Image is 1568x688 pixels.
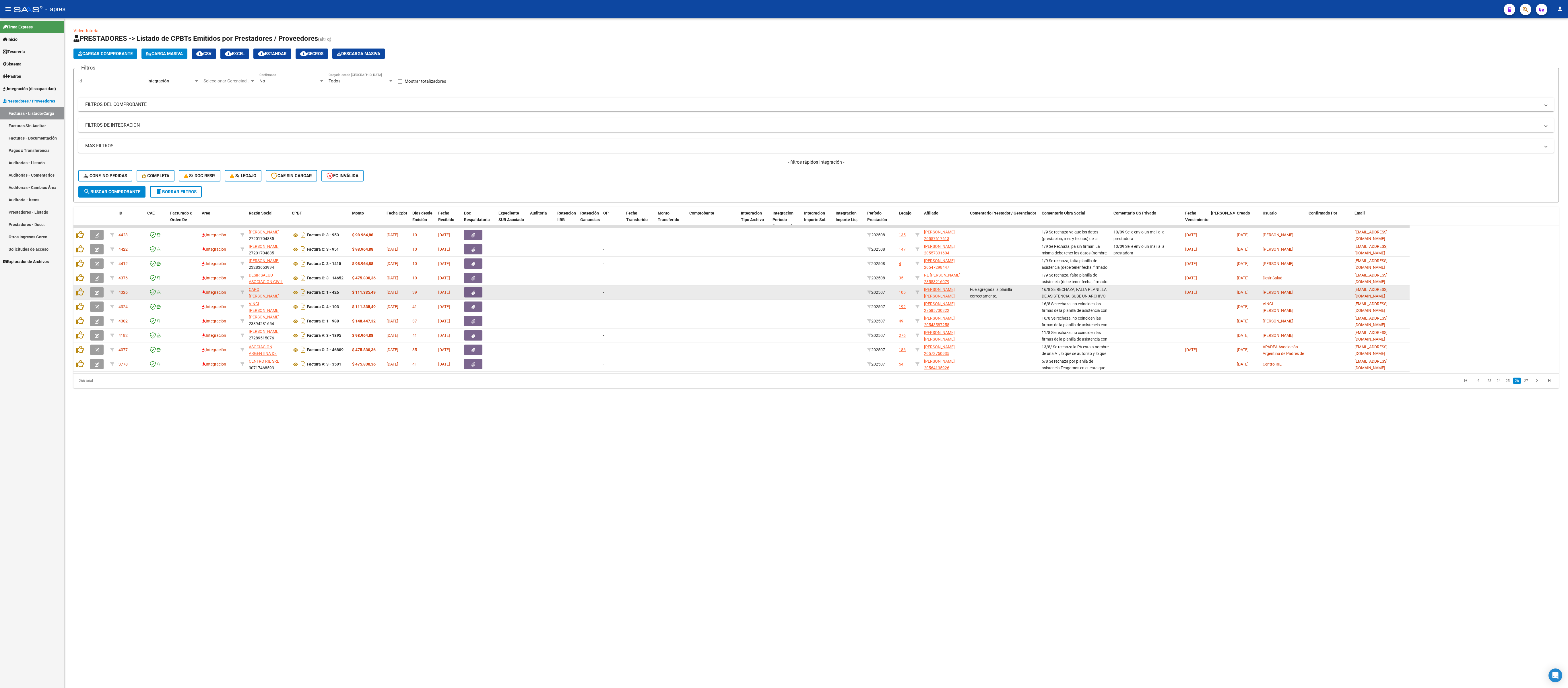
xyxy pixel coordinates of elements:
[3,86,56,92] span: Integración (discapacidad)
[1185,261,1197,266] span: [DATE]
[924,287,955,305] span: [PERSON_NAME] [PERSON_NAME] 27575583275
[249,272,287,284] div: 30714709344
[1352,207,1410,232] datatable-header-cell: Email
[1504,378,1511,384] a: 25
[249,302,280,313] span: VINCI [PERSON_NAME]
[1263,290,1293,295] span: [PERSON_NAME]
[5,5,11,12] mat-icon: menu
[1237,319,1249,323] span: [DATE]
[1309,211,1337,215] span: Confirmado Por
[626,211,648,222] span: Fecha Transferido
[327,173,358,178] span: FC Inválida
[867,304,885,309] span: 202507
[1235,207,1260,232] datatable-header-cell: Creado
[968,207,1039,232] datatable-header-cell: Comentario Prestador / Gerenciador
[1495,378,1502,384] a: 24
[299,288,307,297] i: Descargar documento
[603,233,604,237] span: -
[1237,247,1249,252] span: [DATE]
[225,51,244,56] span: EXCEL
[438,304,450,309] span: [DATE]
[307,276,344,281] strong: Factura C: 3 - 14652
[1185,247,1197,252] span: [DATE]
[249,329,280,334] span: [PERSON_NAME]
[119,233,128,237] span: 4423
[924,230,955,241] span: [PERSON_NAME] 20557617613
[307,233,339,237] strong: Factura C: 3 - 953
[603,319,604,323] span: -
[352,261,373,266] strong: $ 98.964,88
[387,261,398,266] span: [DATE]
[202,261,226,266] span: Integración
[307,319,339,324] strong: Factura C: 1 - 988
[84,173,127,178] span: Conf. no pedidas
[1237,233,1249,237] span: [DATE]
[1354,273,1387,284] span: [EMAIL_ADDRESS][DOMAIN_NAME]
[73,28,100,33] a: Video tutorial
[603,304,604,309] span: -
[603,290,604,295] span: -
[249,258,280,263] span: [PERSON_NAME]
[924,316,955,327] span: [PERSON_NAME] 20543587258
[249,329,287,341] div: 27289515076
[352,304,376,309] strong: $ 111.335,49
[249,301,287,313] div: 27269027172
[119,290,128,295] span: 4326
[249,345,282,369] span: ASOCIACION ARGENTINA DE PADRES DE AUTISTAS APADEA
[1042,302,1108,391] span: 16/8 Se rechaza, no coinciden las firmas de la planilla de asistencia con las sesiones facturadas...
[249,359,279,364] span: CENTRO RIE SRL
[1237,211,1250,215] span: Creado
[202,333,226,338] span: Integración
[1354,302,1387,313] span: [EMAIL_ADDRESS][DOMAIN_NAME]
[970,211,1036,215] span: Comentario Prestador / Gerenciador
[924,273,960,284] span: RE [PERSON_NAME] 23553216079
[1522,376,1531,386] li: page 27
[1209,207,1235,232] datatable-header-cell: Fecha Confimado
[352,319,376,323] strong: $ 148.447,32
[3,49,25,55] span: Tesorería
[119,304,128,309] span: 4324
[924,330,955,348] span: [PERSON_NAME] [PERSON_NAME] 20555131810
[307,262,341,266] strong: Factura C: 3 - 1415
[833,207,865,232] datatable-header-cell: Integracion Importe Liq.
[73,49,137,59] button: Cargar Comprobante
[1263,247,1293,252] span: [PERSON_NAME]
[896,207,913,232] datatable-header-cell: Legajo
[1544,378,1555,384] a: go to last page
[1042,330,1108,420] span: 11/8 Se rechaza, no coinciden las firmas de la planilla de asistencia con las sesiones facturadas...
[307,305,339,309] strong: Factura C: 4 - 103
[3,98,55,104] span: Prestadores / Proveedores
[899,347,906,353] div: 186
[249,286,287,298] div: 23367365404
[899,332,906,339] div: 276
[1237,276,1249,280] span: [DATE]
[249,230,280,234] span: [PERSON_NAME]
[249,315,280,319] span: [PERSON_NAME]
[412,247,417,252] span: 10
[1113,230,1165,241] span: 10/09 Se le envio un mail a la prestadora
[804,211,826,222] span: Integracion Importe Sol.
[867,290,885,295] span: 202507
[836,211,858,222] span: Integracion Importe Liq.
[1039,207,1111,232] datatable-header-cell: Comentario Obra Social
[3,36,18,42] span: Inicio
[300,51,323,56] span: Gecros
[84,188,90,195] mat-icon: search
[78,186,145,198] button: Buscar Comprobante
[148,78,169,84] span: Integración
[412,233,417,237] span: 10
[387,290,398,295] span: [DATE]
[299,316,307,326] i: Descargar documento
[405,78,446,85] span: Mostrar totalizadores
[438,319,450,323] span: [DATE]
[410,207,436,232] datatable-header-cell: Días desde Emisión
[1485,376,1494,386] li: page 23
[253,49,291,59] button: Estandar
[299,259,307,268] i: Descargar documento
[78,159,1554,165] h4: - filtros rápidos Integración -
[78,98,1554,111] mat-expansion-panel-header: FILTROS DEL COMPROBANTE
[1237,261,1249,266] span: [DATE]
[1042,316,1108,405] span: 16/8 Se rechaza, no coinciden las firmas de la planilla de asistencia con las sesiones facturadas...
[603,261,604,266] span: -
[266,170,317,181] button: CAE SIN CARGAR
